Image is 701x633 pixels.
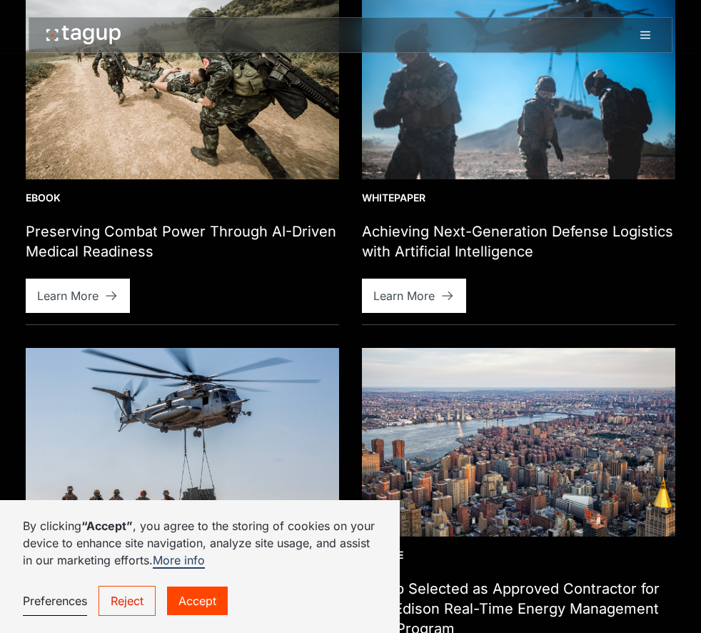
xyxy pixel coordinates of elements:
[362,221,675,261] h1: Achieving Next-Generation Defense Logistics with Artificial Intelligence
[81,519,133,533] strong: “Accept”
[26,221,339,261] h1: Preserving Combat Power Through AI-Driven Medical Readiness
[23,587,87,616] a: Preferences
[167,587,228,615] a: Accept
[99,586,156,616] a: Reject
[362,191,675,205] div: Whitepaper
[23,517,377,569] p: By clicking , you agree to the storing of cookies on your device to enhance site navigation, anal...
[362,279,466,313] a: Learn More
[37,287,99,304] div: Learn More
[373,287,435,304] div: Learn More
[26,191,339,205] div: eBook
[26,279,130,313] a: Learn More
[153,553,205,569] a: More info
[362,548,675,562] div: Article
